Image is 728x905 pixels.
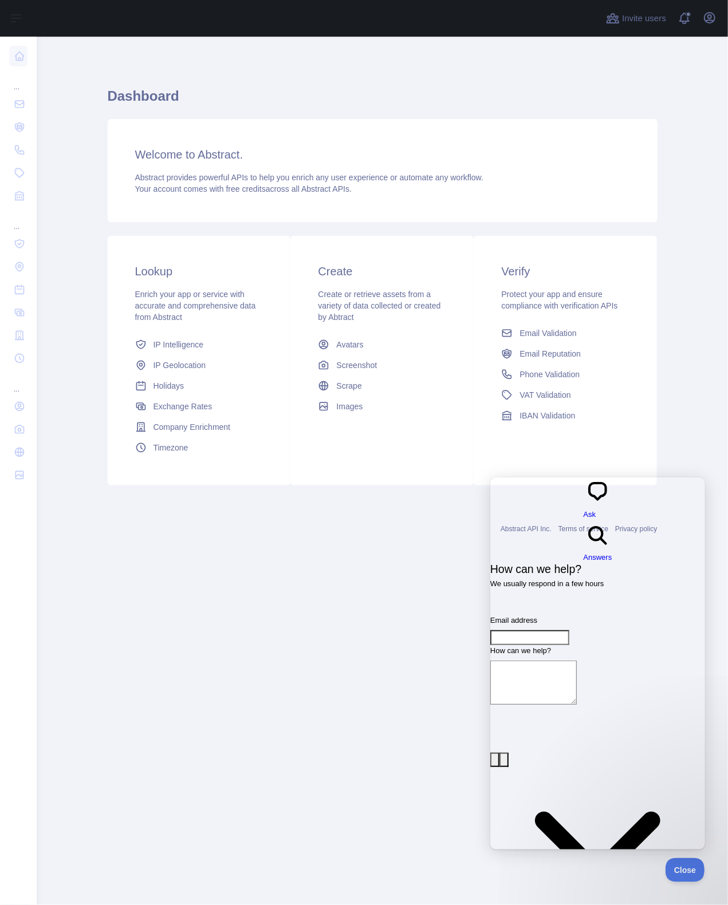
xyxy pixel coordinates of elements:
[9,208,27,231] div: ...
[604,9,668,27] button: Invite users
[154,401,213,412] span: Exchange Rates
[135,263,263,279] h3: Lookup
[313,376,451,396] a: Scrape
[520,389,570,401] span: VAT Validation
[313,396,451,417] a: Images
[318,263,446,279] h3: Create
[135,173,484,182] span: Abstract provides powerful APIs to help you enrich any user experience or automate any workflow.
[9,69,27,92] div: ...
[336,401,363,412] span: Images
[490,477,705,849] iframe: Help Scout Beacon - Live Chat, Contact Form, and Knowledge Base
[501,263,629,279] h3: Verify
[154,339,204,350] span: IP Intelligence
[336,339,363,350] span: Avatars
[131,396,268,417] a: Exchange Rates
[336,359,377,371] span: Screenshot
[520,410,575,421] span: IBAN Validation
[135,147,630,163] h3: Welcome to Abstract.
[131,417,268,437] a: Company Enrichment
[108,87,658,114] h1: Dashboard
[520,327,576,339] span: Email Validation
[131,376,268,396] a: Holidays
[131,334,268,355] a: IP Intelligence
[497,323,634,343] a: Email Validation
[154,359,206,371] span: IP Geolocation
[497,364,634,385] a: Phone Validation
[131,355,268,376] a: IP Geolocation
[666,858,705,882] iframe: Help Scout Beacon - Close
[313,355,451,376] a: Screenshot
[497,343,634,364] a: Email Reputation
[154,380,184,392] span: Holidays
[313,334,451,355] a: Avatars
[318,290,440,322] span: Create or retrieve assets from a variety of data collected or created by Abtract
[154,442,188,453] span: Timezone
[131,437,268,458] a: Timezone
[9,371,27,394] div: ...
[154,421,231,433] span: Company Enrichment
[135,290,256,322] span: Enrich your app or service with accurate and comprehensive data from Abstract
[622,12,666,25] span: Invite users
[497,405,634,426] a: IBAN Validation
[226,184,266,193] span: free credits
[135,184,352,193] span: Your account comes with across all Abstract APIs.
[501,290,617,310] span: Protect your app and ensure compliance with verification APIs
[520,369,580,380] span: Phone Validation
[336,380,361,392] span: Scrape
[497,385,634,405] a: VAT Validation
[520,348,581,359] span: Email Reputation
